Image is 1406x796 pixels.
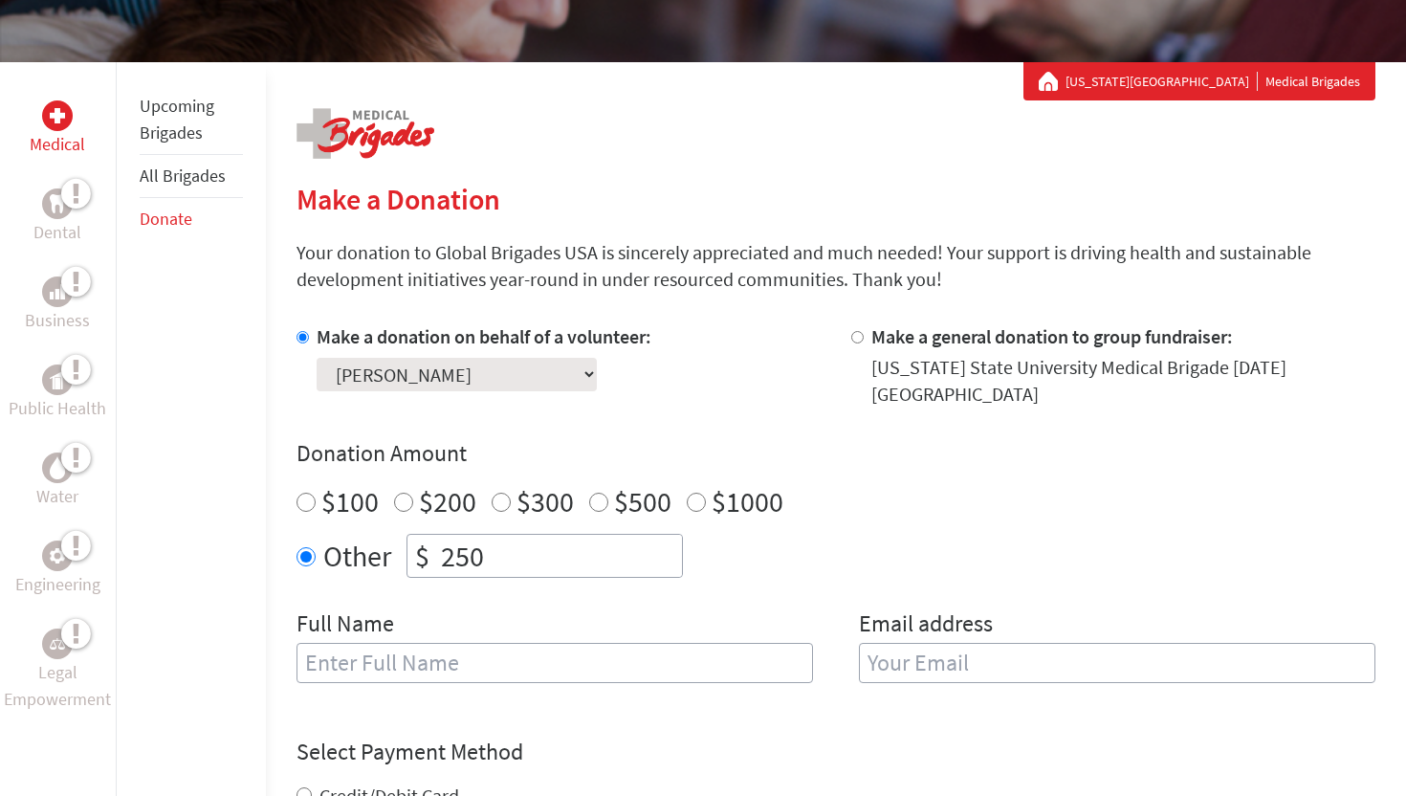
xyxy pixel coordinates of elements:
[42,188,73,219] div: Dental
[42,541,73,571] div: Engineering
[297,108,434,159] img: logo-medical.png
[30,131,85,158] p: Medical
[1039,72,1360,91] div: Medical Brigades
[140,85,243,155] li: Upcoming Brigades
[317,324,651,348] label: Make a donation on behalf of a volunteer:
[1065,72,1258,91] a: [US_STATE][GEOGRAPHIC_DATA]
[140,155,243,198] li: All Brigades
[42,629,73,659] div: Legal Empowerment
[9,395,106,422] p: Public Health
[25,276,90,334] a: BusinessBusiness
[140,208,192,230] a: Donate
[42,453,73,483] div: Water
[30,100,85,158] a: MedicalMedical
[33,219,81,246] p: Dental
[419,483,476,520] label: $200
[407,535,437,577] div: $
[25,307,90,334] p: Business
[712,483,783,520] label: $1000
[297,737,1375,767] h4: Select Payment Method
[614,483,671,520] label: $500
[50,548,65,564] img: Engineering
[859,608,993,643] label: Email address
[36,453,78,510] a: WaterWater
[859,643,1375,683] input: Your Email
[140,165,226,187] a: All Brigades
[50,194,65,212] img: Dental
[50,108,65,123] img: Medical
[42,365,73,395] div: Public Health
[42,100,73,131] div: Medical
[50,638,65,650] img: Legal Empowerment
[871,354,1375,408] div: [US_STATE] State University Medical Brigade [DATE] [GEOGRAPHIC_DATA]
[871,324,1233,348] label: Make a general donation to group fundraiser:
[33,188,81,246] a: DentalDental
[297,438,1375,469] h4: Donation Amount
[50,284,65,299] img: Business
[297,182,1375,216] h2: Make a Donation
[15,541,100,598] a: EngineeringEngineering
[140,95,214,144] a: Upcoming Brigades
[297,239,1375,293] p: Your donation to Global Brigades USA is sincerely appreciated and much needed! Your support is dr...
[4,629,112,713] a: Legal EmpowermentLegal Empowerment
[323,534,391,578] label: Other
[50,370,65,389] img: Public Health
[42,276,73,307] div: Business
[437,535,682,577] input: Enter Amount
[15,571,100,598] p: Engineering
[140,198,243,240] li: Donate
[4,659,112,713] p: Legal Empowerment
[297,643,813,683] input: Enter Full Name
[297,608,394,643] label: Full Name
[36,483,78,510] p: Water
[516,483,574,520] label: $300
[50,456,65,478] img: Water
[9,365,106,422] a: Public HealthPublic Health
[321,483,379,520] label: $100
